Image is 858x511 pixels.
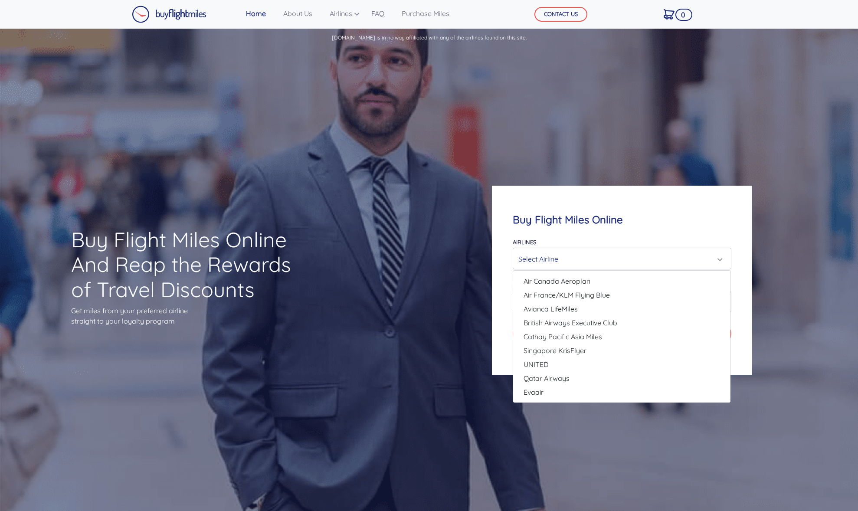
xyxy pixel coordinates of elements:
a: 0 [660,5,678,23]
img: Buy Flight Miles Logo [132,6,206,23]
a: FAQ [368,5,388,22]
div: Select Airline [518,251,720,267]
h4: Buy Flight Miles Online [513,213,731,226]
span: Evaair [524,387,544,397]
p: Get miles from your preferred airline straight to your loyalty program [71,305,314,326]
span: 0 [675,9,692,21]
span: Qatar Airways [524,373,570,383]
span: Air Canada Aeroplan [524,276,590,286]
img: Cart [664,9,675,20]
span: Air France/KLM Flying Blue [524,290,610,300]
span: Singapore KrisFlyer [524,345,586,356]
span: Cathay Pacific Asia Miles [524,331,602,342]
a: Purchase Miles [398,5,453,22]
a: Home [242,5,269,22]
span: UNITED [524,359,549,370]
span: Avianca LifeMiles [524,304,578,314]
a: About Us [280,5,316,22]
a: Airlines [326,5,357,22]
button: Select Airline [513,248,731,269]
h1: Buy Flight Miles Online And Reap the Rewards of Travel Discounts [71,227,314,302]
a: Buy Flight Miles Logo [132,3,206,25]
label: Airlines [513,239,536,246]
span: British Airways Executive Club [524,318,617,328]
button: CONTACT US [534,7,587,22]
